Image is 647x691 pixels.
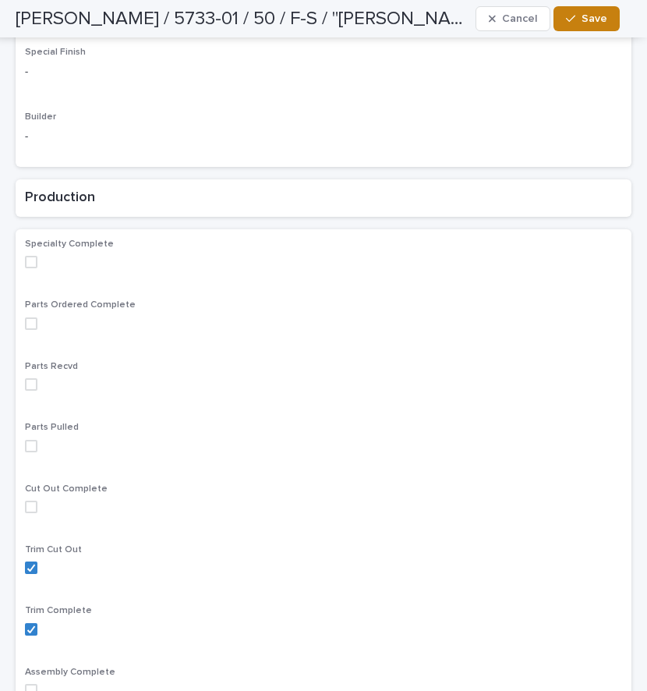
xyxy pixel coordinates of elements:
span: Trim Complete [25,606,92,615]
span: Cut Out Complete [25,484,108,494]
span: Cancel [502,13,537,24]
span: Parts Recvd [25,362,78,371]
span: Trim Cut Out [25,545,82,555]
h2: SMITH / 5733-01 / 50 / F-S / "Curry Creek Homes, LLC." / Michael Tarantino [16,8,469,30]
span: Save [582,13,607,24]
button: Save [553,6,620,31]
span: Parts Ordered Complete [25,300,136,310]
h2: Production [25,189,622,207]
span: Builder [25,112,56,122]
span: Parts Pulled [25,423,79,432]
button: Cancel [476,6,550,31]
span: Assembly Complete [25,668,115,677]
span: Special Finish [25,48,86,57]
p: - [25,129,622,145]
span: Specialty Complete [25,239,114,249]
p: - [25,64,622,80]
